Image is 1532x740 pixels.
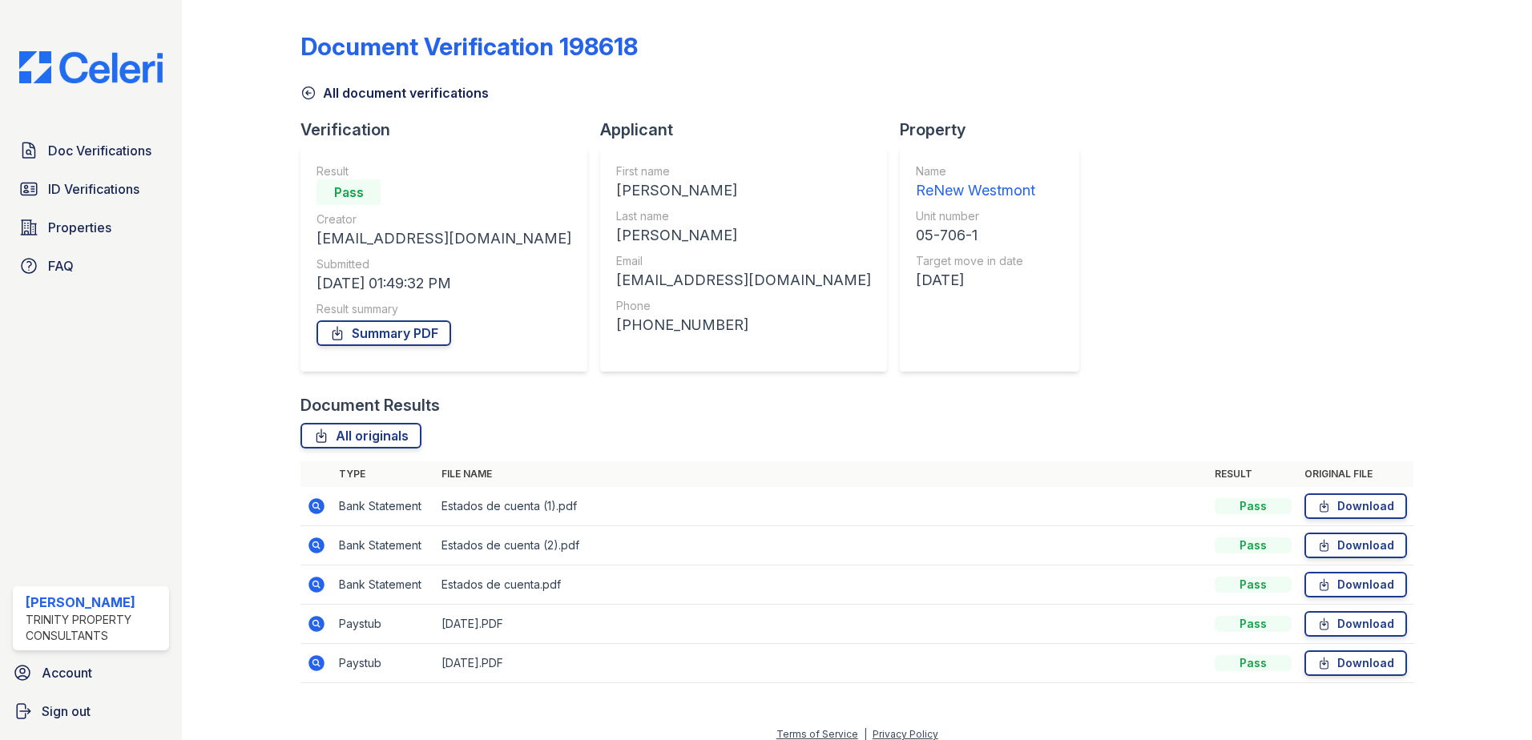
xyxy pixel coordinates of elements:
span: FAQ [48,256,74,275]
div: Creator [316,211,571,227]
div: Result summary [316,301,571,317]
td: Estados de cuenta (2).pdf [435,526,1208,565]
a: Account [6,657,175,689]
td: Bank Statement [333,487,435,526]
div: Verification [300,119,600,141]
a: All document verifications [300,83,489,103]
div: [DATE] [916,269,1035,292]
td: Paystub [333,605,435,644]
td: Estados de cuenta.pdf [435,565,1208,605]
a: Doc Verifications [13,135,169,167]
div: Applicant [600,119,900,141]
div: Pass [1215,616,1292,632]
a: Download [1304,533,1407,558]
div: ReNew Westmont [916,179,1035,202]
div: Pass [1215,577,1292,593]
div: Document Verification 198618 [300,32,638,61]
a: Download [1304,611,1407,637]
div: Name [916,163,1035,179]
div: Email [616,253,871,269]
div: Pass [1215,655,1292,671]
span: Sign out [42,702,91,721]
a: FAQ [13,250,169,282]
span: Doc Verifications [48,141,151,160]
div: | [864,728,867,740]
div: Phone [616,298,871,314]
div: [PHONE_NUMBER] [616,314,871,336]
a: ID Verifications [13,173,169,205]
a: Sign out [6,695,175,727]
th: Original file [1298,461,1413,487]
div: [PERSON_NAME] [616,224,871,247]
th: Result [1208,461,1298,487]
td: Estados de cuenta (1).pdf [435,487,1208,526]
div: [PERSON_NAME] [26,593,163,612]
td: [DATE].PDF [435,605,1208,644]
a: Properties [13,211,169,243]
td: Bank Statement [333,565,435,605]
th: Type [333,461,435,487]
th: File name [435,461,1208,487]
a: Terms of Service [776,728,858,740]
div: First name [616,163,871,179]
div: Unit number [916,208,1035,224]
div: Pass [316,179,381,205]
td: Paystub [333,644,435,683]
div: Trinity Property Consultants [26,612,163,644]
img: CE_Logo_Blue-a8612792a0a2168367f1c8372b55b34899dd931a85d93a1a3d3e32e68fde9ad4.png [6,51,175,83]
div: [DATE] 01:49:32 PM [316,272,571,295]
div: [PERSON_NAME] [616,179,871,202]
div: Submitted [316,256,571,272]
div: [EMAIL_ADDRESS][DOMAIN_NAME] [316,227,571,250]
td: Bank Statement [333,526,435,565]
span: Properties [48,218,111,237]
a: Download [1304,650,1407,676]
td: [DATE].PDF [435,644,1208,683]
div: Property [900,119,1092,141]
div: Pass [1215,498,1292,514]
a: Download [1304,572,1407,597]
div: Pass [1215,537,1292,553]
a: Download [1304,493,1407,519]
a: All originals [300,423,421,448]
a: Privacy Policy [873,728,938,740]
div: Target move in date [916,253,1035,269]
div: Last name [616,208,871,224]
div: Document Results [300,394,440,416]
span: ID Verifications [48,179,139,199]
span: Account [42,663,92,682]
a: Summary PDF [316,320,451,346]
a: Name ReNew Westmont [916,163,1035,202]
div: [EMAIL_ADDRESS][DOMAIN_NAME] [616,269,871,292]
div: 05-706-1 [916,224,1035,247]
div: Result [316,163,571,179]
